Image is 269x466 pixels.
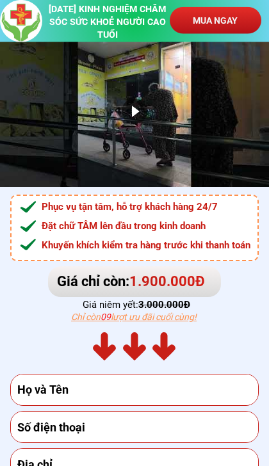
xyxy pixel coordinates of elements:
[57,270,212,293] h3: Giá chỉ còn:
[14,374,256,405] input: Họ và Tên
[83,297,195,312] h3: Giá niêm yết:
[138,299,190,310] span: 3.000.000Đ
[129,273,167,289] span: 1.900
[170,7,261,34] p: MUA NGAY
[167,273,205,289] span: .000Đ
[14,412,256,442] input: Số điện thoại
[46,3,169,42] h3: [DATE] KINH NGHIỆM CHĂM SÓC SỨC KHOẺ NGƯỜI CAO TUỔI
[71,310,206,324] h3: Chỉ còn lượt ưu đãi cuối cùng!
[101,312,111,322] span: 09
[42,197,266,255] h3: Phục vụ tận tâm, hỗ trợ khách hàng 24/7 Đặt chữ TÂM lên đầu trong kinh doanh Khuyến khích kiểm tr...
